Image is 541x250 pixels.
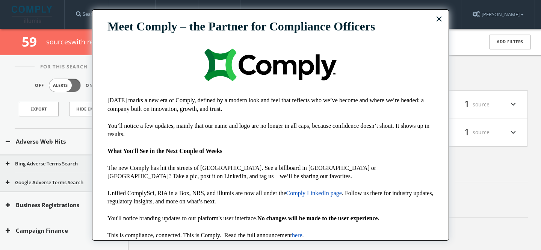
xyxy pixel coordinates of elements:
[107,19,434,33] p: Meet Comply – the Partner for Compliance Officers
[107,190,286,196] span: Unified ComplySci, RIA in a Box, NRS, and illumis are now all under the
[6,160,105,168] button: Bing Adverse Terms Search
[107,215,257,221] span: You'll notice branding updates to our platform's user interface.
[107,148,222,154] strong: What You'll See in the Next Couple of Weeks
[6,179,113,186] button: Google Adverse Terms Search
[435,13,443,25] button: Close
[107,122,434,139] p: You’ll notice a few updates, mainly that our name and logo are no longer in all caps, because con...
[69,102,109,116] button: Hide Empty
[19,102,59,116] a: Export
[107,232,292,238] span: This is compliance, connected. This is Comply. Read the full announcement
[302,232,304,238] span: .
[107,96,434,113] p: [DATE] marks a new era of Comply, defined by a modern look and feel that reflects who we’ve becom...
[508,98,518,111] i: expand_more
[292,232,302,238] a: here
[461,98,473,111] span: 1
[444,126,490,139] div: source
[35,63,93,71] span: For This Search
[489,35,530,49] button: Add Filters
[6,226,102,235] button: Campaign Finance
[86,82,93,89] span: On
[461,126,473,139] span: 1
[6,201,102,209] button: Business Registrations
[22,33,43,50] span: 59
[6,137,102,146] button: Adverse Web Hits
[107,164,434,181] p: The new Comply has hit the streets of [GEOGRAPHIC_DATA]. See a billboard in [GEOGRAPHIC_DATA] or ...
[257,215,379,221] strong: No changes will be made to the user experience.
[508,126,518,139] i: expand_more
[35,82,44,89] span: Off
[444,98,490,111] div: source
[46,37,109,46] span: source s with results
[286,190,342,196] a: Comply LinkedIn page
[12,6,54,23] img: illumis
